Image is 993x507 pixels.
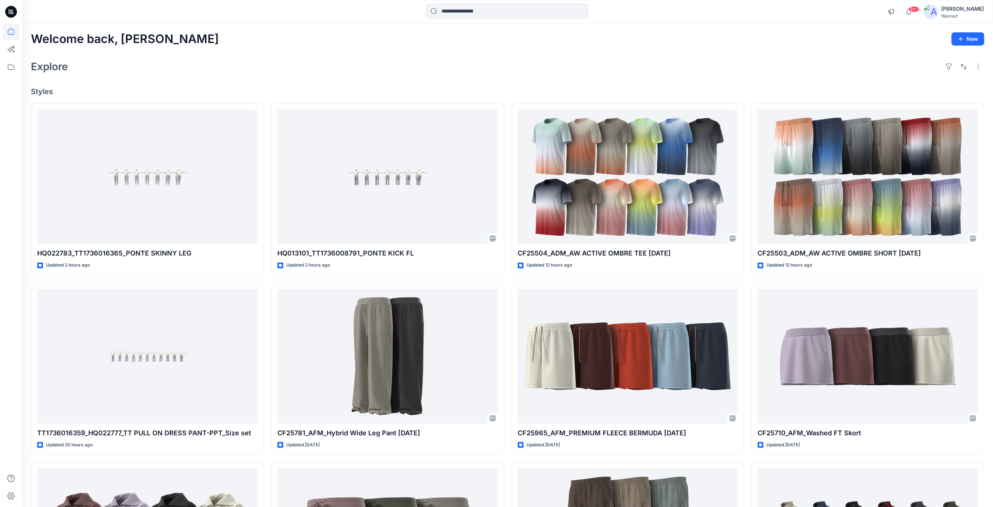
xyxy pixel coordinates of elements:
a: CF25503_ADM_AW ACTIVE OMBRE SHORT 23MAY25 [758,110,978,244]
p: CF25965_AFM_PREMIUM FLEECE BERMUDA [DATE] [518,428,738,438]
p: Updated 12 hours ago [526,261,572,269]
p: Updated [DATE] [286,441,320,449]
p: CF25781_AFM_Hybrid Wide Leg Pant [DATE] [277,428,498,438]
p: CF25710_AFM_Washed FT Skort [758,428,978,438]
p: TT1736016359_HQ022777_TT PULL ON DRESS PANT-PPT_Size set [37,428,258,438]
p: Updated [DATE] [526,441,560,449]
button: New [951,32,984,46]
span: 99+ [908,6,919,12]
h2: Explore [31,61,68,72]
p: Updated 20 hours ago [46,441,93,449]
img: avatar [923,4,938,19]
p: CF25503_ADM_AW ACTIVE OMBRE SHORT [DATE] [758,248,978,258]
p: Updated 2 hours ago [46,261,90,269]
p: CF25504_ADM_AW ACTIVE OMBRE TEE [DATE] [518,248,738,258]
a: CF25965_AFM_PREMIUM FLEECE BERMUDA 24JUL25 [518,289,738,424]
p: HQ022783_TT1736016365_PONTE SKINNY LEG [37,248,258,258]
a: CF25710_AFM_Washed FT Skort [758,289,978,424]
p: Updated 2 hours ago [286,261,330,269]
a: HQ013101_TT1736008791_PONTE KICK FL [277,110,498,244]
p: HQ013101_TT1736008791_PONTE KICK FL [277,248,498,258]
div: [PERSON_NAME] [941,4,984,13]
a: CF25504_ADM_AW ACTIVE OMBRE TEE 23MAY25 [518,110,738,244]
div: Walmart [941,13,984,19]
a: TT1736016359_HQ022777_TT PULL ON DRESS PANT-PPT_Size set [37,289,258,424]
p: Updated 12 hours ago [766,261,812,269]
a: CF25781_AFM_Hybrid Wide Leg Pant 24JUL25 [277,289,498,424]
a: HQ022783_TT1736016365_PONTE SKINNY LEG [37,110,258,244]
h4: Styles [31,87,984,96]
p: Updated [DATE] [766,441,800,449]
h2: Welcome back, [PERSON_NAME] [31,32,219,46]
